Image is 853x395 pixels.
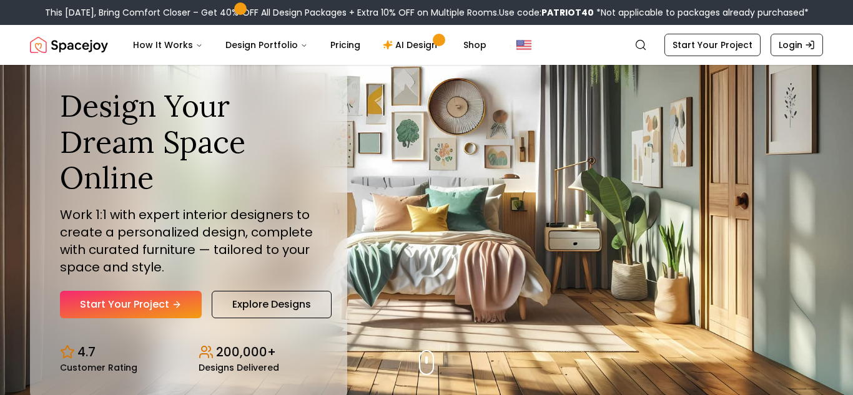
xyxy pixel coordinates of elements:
span: Use code: [499,6,594,19]
a: Shop [453,32,496,57]
p: 4.7 [77,343,96,361]
small: Customer Rating [60,363,137,372]
a: Spacejoy [30,32,108,57]
b: PATRIOT40 [541,6,594,19]
nav: Main [123,32,496,57]
span: *Not applicable to packages already purchased* [594,6,809,19]
small: Designs Delivered [199,363,279,372]
nav: Global [30,25,823,65]
a: Pricing [320,32,370,57]
button: How It Works [123,32,213,57]
a: Start Your Project [664,34,761,56]
div: This [DATE], Bring Comfort Closer – Get 40% OFF All Design Packages + Extra 10% OFF on Multiple R... [45,6,809,19]
img: United States [516,37,531,52]
a: Explore Designs [212,291,332,318]
p: Work 1:1 with expert interior designers to create a personalized design, complete with curated fu... [60,206,317,276]
a: AI Design [373,32,451,57]
img: Spacejoy Logo [30,32,108,57]
button: Design Portfolio [215,32,318,57]
h1: Design Your Dream Space Online [60,88,317,196]
a: Login [771,34,823,56]
div: Design stats [60,333,317,372]
p: 200,000+ [216,343,276,361]
a: Start Your Project [60,291,202,318]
